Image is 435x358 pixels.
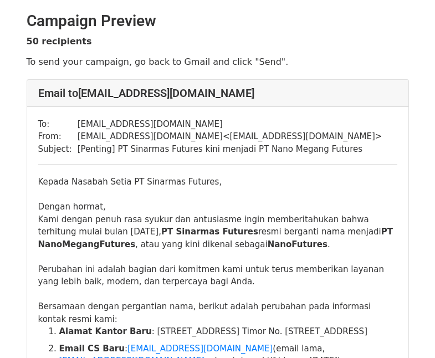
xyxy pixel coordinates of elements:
[38,86,397,100] h4: Email to [EMAIL_ADDRESS][DOMAIN_NAME]
[27,12,409,30] h2: Campaign Preview
[38,118,78,131] td: To:
[38,130,78,143] td: From:
[127,344,273,354] a: [EMAIL_ADDRESS][DOMAIN_NAME]
[27,36,92,47] strong: 50 recipients
[38,143,78,156] td: Subject:
[59,344,125,354] b: Email CS Baru
[268,239,327,249] span: NanoFutures
[78,143,382,156] td: [Penting] PT Sinarmas Futures kini menjadi PT Nano Megang Futures
[78,118,382,131] td: [EMAIL_ADDRESS][DOMAIN_NAME]
[62,239,99,249] span: Megang
[38,227,393,249] b: PT Nano Futures
[59,325,397,338] li: : [STREET_ADDRESS] Timor No. [STREET_ADDRESS]
[27,56,409,68] p: To send your campaign, go back to Gmail and click "Send".
[59,326,152,336] b: Alamat Kantor Baru
[161,227,258,237] b: PT Sinarmas Futures
[78,130,382,143] td: [EMAIL_ADDRESS][DOMAIN_NAME] < [EMAIL_ADDRESS][DOMAIN_NAME] >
